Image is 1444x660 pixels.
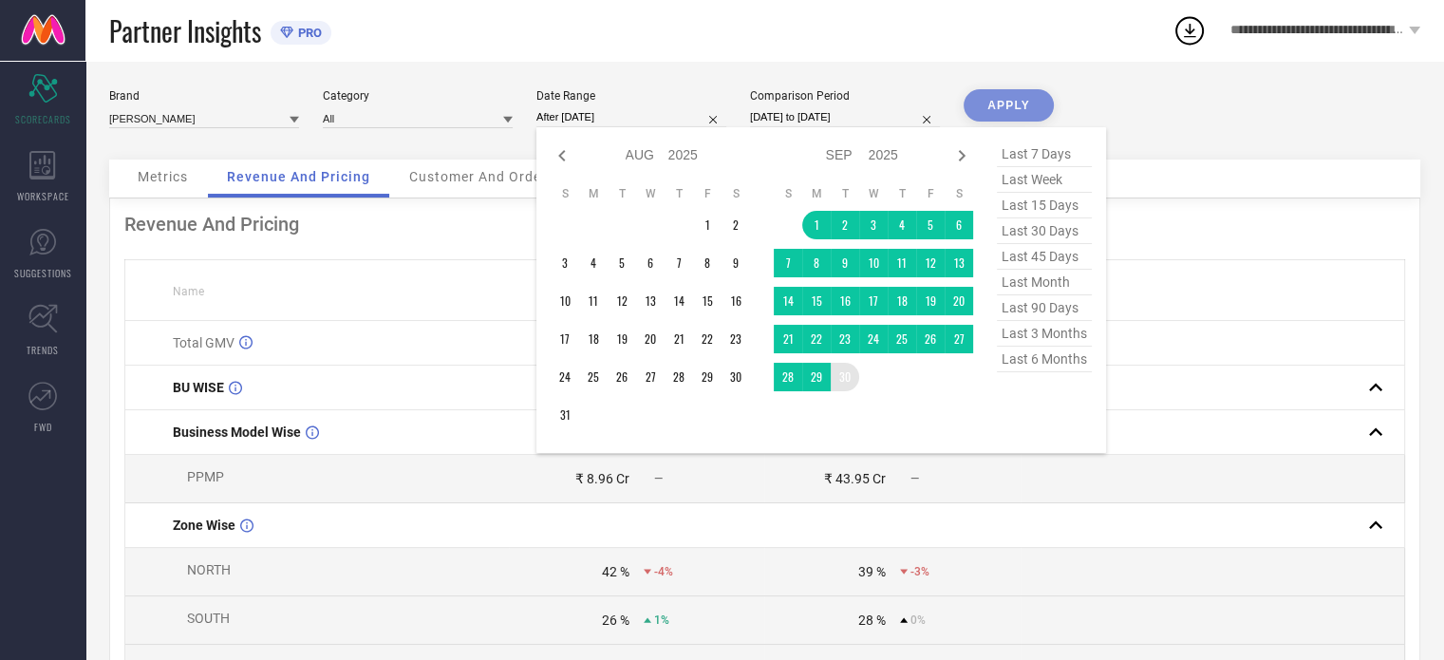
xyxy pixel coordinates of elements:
span: Metrics [138,169,188,184]
th: Thursday [888,186,916,201]
span: last month [997,270,1092,295]
span: last 90 days [997,295,1092,321]
td: Sat Aug 02 2025 [722,211,750,239]
td: Tue Sep 23 2025 [831,325,859,353]
td: Sat Aug 09 2025 [722,249,750,277]
span: BU WISE [173,380,224,395]
th: Tuesday [831,186,859,201]
td: Sun Aug 31 2025 [551,401,579,429]
span: — [654,472,663,485]
div: ₹ 8.96 Cr [575,471,629,486]
td: Sat Sep 06 2025 [945,211,973,239]
th: Thursday [665,186,693,201]
span: last 6 months [997,347,1092,372]
td: Fri Aug 08 2025 [693,249,722,277]
td: Tue Sep 09 2025 [831,249,859,277]
td: Fri Sep 26 2025 [916,325,945,353]
td: Tue Sep 02 2025 [831,211,859,239]
div: 42 % [602,564,629,579]
td: Wed Sep 17 2025 [859,287,888,315]
div: Revenue And Pricing [124,213,1405,236]
td: Fri Sep 12 2025 [916,249,945,277]
td: Sun Aug 03 2025 [551,249,579,277]
td: Tue Aug 12 2025 [608,287,636,315]
td: Sun Sep 28 2025 [774,363,802,391]
div: Previous month [551,144,573,167]
td: Sun Sep 21 2025 [774,325,802,353]
td: Sat Sep 27 2025 [945,325,973,353]
td: Sat Sep 20 2025 [945,287,973,315]
span: Zone Wise [173,518,235,533]
td: Thu Aug 28 2025 [665,363,693,391]
td: Mon Sep 22 2025 [802,325,831,353]
td: Fri Sep 05 2025 [916,211,945,239]
td: Thu Aug 07 2025 [665,249,693,277]
td: Sun Aug 24 2025 [551,363,579,391]
td: Tue Aug 26 2025 [608,363,636,391]
td: Mon Aug 18 2025 [579,325,608,353]
span: SCORECARDS [15,112,71,126]
span: NORTH [187,562,231,577]
th: Saturday [945,186,973,201]
td: Fri Aug 01 2025 [693,211,722,239]
td: Tue Sep 16 2025 [831,287,859,315]
td: Wed Aug 06 2025 [636,249,665,277]
td: Fri Aug 29 2025 [693,363,722,391]
td: Sun Sep 14 2025 [774,287,802,315]
span: SOUTH [187,611,230,626]
span: — [910,472,919,485]
span: Total GMV [173,335,234,350]
span: last 3 months [997,321,1092,347]
span: Partner Insights [109,11,261,50]
td: Fri Aug 15 2025 [693,287,722,315]
span: FWD [34,420,52,434]
input: Select comparison period [750,107,940,127]
td: Sat Aug 30 2025 [722,363,750,391]
th: Friday [916,186,945,201]
td: Wed Sep 03 2025 [859,211,888,239]
td: Mon Sep 15 2025 [802,287,831,315]
div: 28 % [858,613,886,628]
td: Thu Aug 14 2025 [665,287,693,315]
span: PPMP [187,469,224,484]
th: Wednesday [859,186,888,201]
th: Sunday [551,186,579,201]
th: Saturday [722,186,750,201]
td: Mon Sep 08 2025 [802,249,831,277]
td: Wed Aug 27 2025 [636,363,665,391]
th: Monday [802,186,831,201]
td: Thu Sep 04 2025 [888,211,916,239]
td: Sat Sep 13 2025 [945,249,973,277]
td: Thu Sep 18 2025 [888,287,916,315]
span: Business Model Wise [173,424,301,440]
input: Select date range [536,107,726,127]
th: Friday [693,186,722,201]
td: Tue Aug 05 2025 [608,249,636,277]
span: last 15 days [997,193,1092,218]
div: Category [323,89,513,103]
td: Mon Aug 04 2025 [579,249,608,277]
span: last 45 days [997,244,1092,270]
td: Wed Aug 13 2025 [636,287,665,315]
div: Date Range [536,89,726,103]
span: PRO [293,26,322,40]
td: Mon Sep 29 2025 [802,363,831,391]
td: Fri Aug 22 2025 [693,325,722,353]
th: Wednesday [636,186,665,201]
div: 26 % [602,613,629,628]
td: Sun Aug 17 2025 [551,325,579,353]
span: 1% [654,613,669,627]
span: -3% [910,565,929,578]
th: Tuesday [608,186,636,201]
td: Mon Aug 25 2025 [579,363,608,391]
span: last 30 days [997,218,1092,244]
td: Sat Aug 23 2025 [722,325,750,353]
td: Thu Sep 11 2025 [888,249,916,277]
div: ₹ 43.95 Cr [824,471,886,486]
span: last week [997,167,1092,193]
span: 0% [910,613,926,627]
span: Name [173,285,204,298]
span: SUGGESTIONS [14,266,72,280]
td: Thu Aug 21 2025 [665,325,693,353]
td: Thu Sep 25 2025 [888,325,916,353]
